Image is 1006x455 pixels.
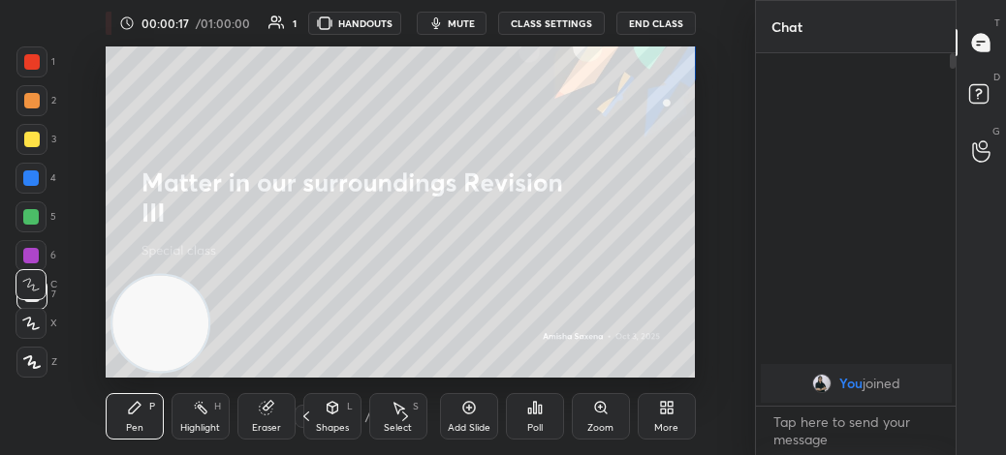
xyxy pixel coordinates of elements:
[16,46,55,77] div: 1
[126,423,143,433] div: Pen
[384,423,412,433] div: Select
[448,16,475,30] span: mute
[16,240,56,271] div: 6
[839,376,863,391] span: You
[498,12,605,35] button: CLASS SETTINGS
[316,423,349,433] div: Shapes
[252,423,281,433] div: Eraser
[347,402,353,411] div: L
[756,1,818,52] p: Chat
[308,12,401,35] button: HANDOUTS
[293,18,297,28] div: 1
[106,12,146,35] div: LIVE
[993,70,1000,84] p: D
[16,308,57,339] div: X
[527,423,543,433] div: Poll
[16,163,56,194] div: 4
[448,423,490,433] div: Add Slide
[587,423,613,433] div: Zoom
[417,12,487,35] button: mute
[180,423,220,433] div: Highlight
[16,124,56,155] div: 3
[992,124,1000,138] p: G
[863,376,900,391] span: joined
[16,269,57,300] div: C
[654,423,678,433] div: More
[214,402,221,411] div: H
[756,360,957,407] div: grid
[16,85,56,116] div: 2
[16,201,56,232] div: 5
[616,12,696,35] button: End Class
[812,374,832,393] img: 3ed32308765d4c498b8259c77885666e.jpg
[994,15,1000,30] p: T
[149,402,155,411] div: P
[16,347,57,378] div: Z
[364,410,370,422] div: /
[413,402,419,411] div: S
